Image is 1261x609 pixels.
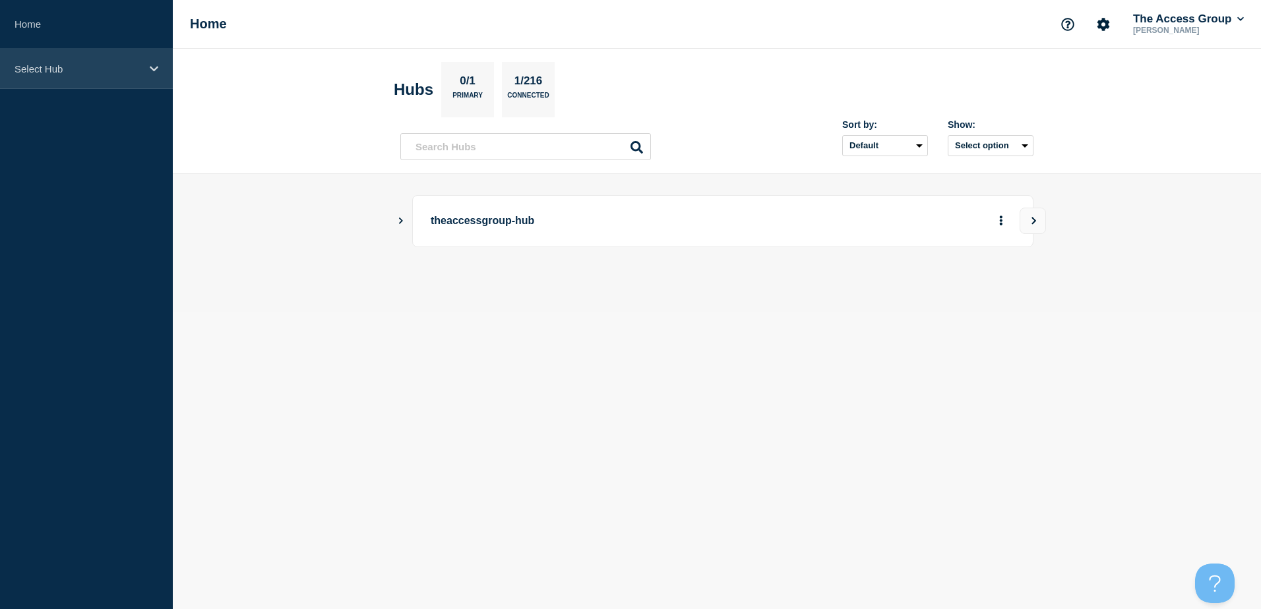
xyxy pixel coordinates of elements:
p: Select Hub [15,63,141,74]
p: [PERSON_NAME] [1130,26,1246,35]
h1: Home [190,16,227,32]
button: Support [1054,11,1082,38]
h2: Hubs [394,80,433,99]
p: Connected [507,92,549,105]
button: More actions [993,209,1010,233]
p: 0/1 [455,74,481,92]
button: View [1020,208,1046,234]
input: Search Hubs [400,133,651,160]
div: Sort by: [842,119,928,130]
button: Select option [948,135,1033,156]
p: Primary [452,92,483,105]
p: 1/216 [509,74,547,92]
select: Sort by [842,135,928,156]
iframe: Help Scout Beacon - Open [1195,564,1235,603]
button: Account settings [1090,11,1117,38]
p: theaccessgroup-hub [431,209,795,233]
button: The Access Group [1130,13,1246,26]
div: Show: [948,119,1033,130]
button: Show Connected Hubs [398,216,404,226]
